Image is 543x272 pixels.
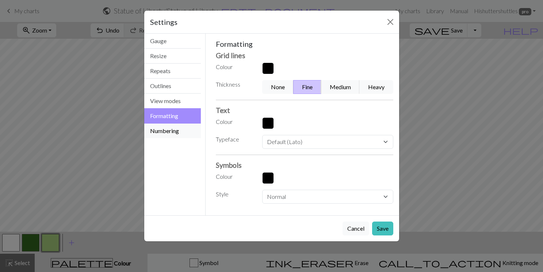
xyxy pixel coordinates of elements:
h3: Grid lines [216,51,393,60]
button: View modes [144,94,201,109]
button: Gauge [144,34,201,49]
button: Save [372,222,393,235]
button: Outlines [144,79,201,94]
button: Fine [293,80,321,94]
button: Medium [321,80,360,94]
h3: Text [216,106,393,114]
label: Typeface [211,135,258,146]
label: Colour [211,63,258,71]
label: Colour [211,172,258,181]
h5: Formatting [216,39,393,48]
button: Numbering [144,124,201,138]
label: Colour [211,117,258,126]
h5: Settings [150,16,177,27]
button: Repeats [144,64,201,79]
button: Resize [144,49,201,64]
h3: Symbols [216,161,393,169]
button: Cancel [343,222,369,235]
button: Close [385,16,396,28]
label: Style [211,190,258,201]
button: Heavy [359,80,393,94]
button: Formatting [144,108,201,124]
button: None [262,80,294,94]
label: Thickness [211,80,258,91]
